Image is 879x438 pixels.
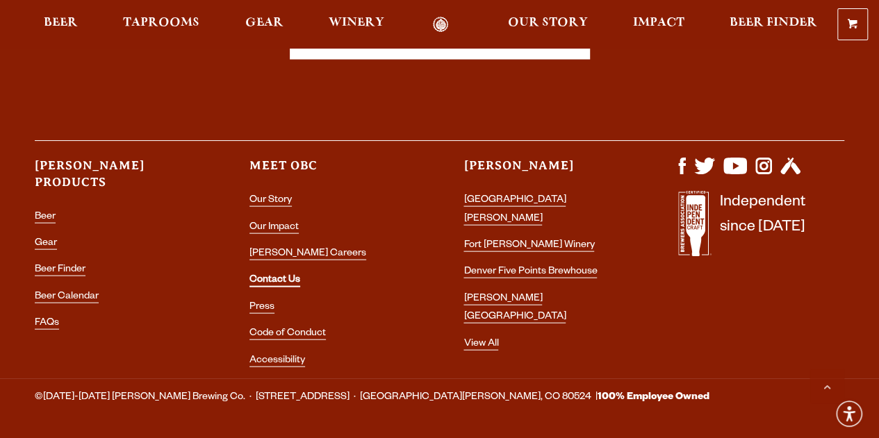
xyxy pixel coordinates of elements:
a: [PERSON_NAME] Careers [249,249,366,260]
a: FAQs [35,318,59,330]
a: Impact [624,17,693,33]
div: Accessibility Menu [834,398,864,429]
span: Taprooms [123,17,199,28]
span: Impact [633,17,684,28]
a: Our Story [249,195,292,207]
a: [GEOGRAPHIC_DATA][PERSON_NAME] [463,195,566,225]
a: Press [249,302,274,314]
a: Visit us on Facebook [678,167,686,178]
a: Contact Us [249,275,300,287]
a: Taprooms [114,17,208,33]
span: Beer [44,17,78,28]
h3: Meet OBC [249,158,416,186]
a: Beer [35,212,56,224]
a: Beer Finder [35,264,85,276]
strong: 100% Employee Owned [598,392,709,403]
a: Beer [35,17,87,33]
a: Our Impact [249,222,299,234]
a: [PERSON_NAME] [GEOGRAPHIC_DATA] [463,294,566,323]
a: Visit us on YouTube [723,167,747,178]
a: Visit us on Instagram [755,167,772,178]
a: Gear [236,17,293,33]
a: Code of Conduct [249,328,326,340]
a: Visit us on X (formerly Twitter) [694,167,715,178]
a: Odell Home [415,17,467,33]
a: Scroll to top [810,369,844,403]
a: View All [463,339,498,351]
a: Beer Finder [721,17,826,33]
span: Beer Finder [730,17,817,28]
span: Gear [245,17,284,28]
a: Our Story [499,17,597,33]
a: Gear [35,238,57,250]
a: Denver Five Points Brewhouse [463,267,597,278]
span: Our Story [508,17,588,28]
a: Visit us on Untappd [780,167,800,178]
a: Beer Calendar [35,292,99,303]
span: ©[DATE]-[DATE] [PERSON_NAME] Brewing Co. · [STREET_ADDRESS] · [GEOGRAPHIC_DATA][PERSON_NAME], CO ... [35,389,709,407]
span: Winery [329,17,384,28]
h3: [PERSON_NAME] Products [35,158,201,202]
p: Independent since [DATE] [720,191,805,264]
a: Accessibility [249,355,305,367]
h3: [PERSON_NAME] [463,158,630,186]
a: Fort [PERSON_NAME] Winery [463,240,594,252]
a: Winery [320,17,393,33]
